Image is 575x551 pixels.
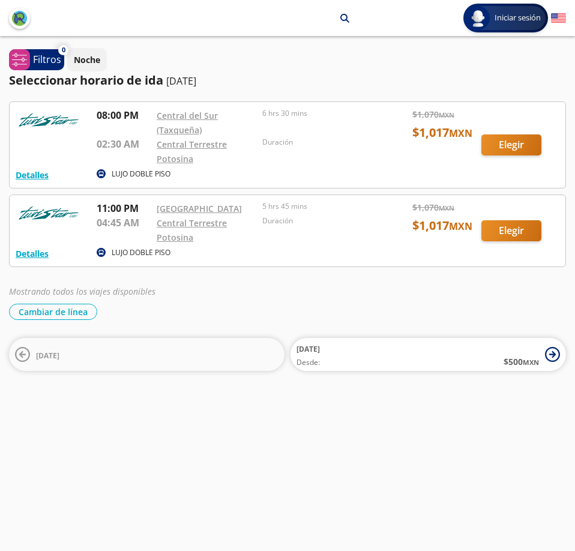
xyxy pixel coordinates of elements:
a: Central Terrestre Potosina [157,139,227,164]
em: Mostrando todos los viajes disponibles [9,286,155,297]
button: Noche [67,48,107,71]
p: [GEOGRAPHIC_DATA] [141,12,226,25]
p: [DATE] [166,74,196,88]
span: [DATE] [36,351,59,361]
button: [DATE]Desde:$500MXN [291,338,566,371]
span: Desde: [297,357,320,368]
a: [GEOGRAPHIC_DATA] [157,203,242,214]
p: [GEOGRAPHIC_DATA][PERSON_NAME] [241,12,331,25]
button: back [9,8,30,29]
a: Central del Sur (Taxqueña) [157,110,218,136]
span: 0 [62,45,65,55]
span: [DATE] [297,344,320,354]
p: Noche [74,53,100,66]
span: $ 500 [504,355,539,368]
p: Seleccionar horario de ida [9,71,163,89]
a: Central Terrestre Potosina [157,217,227,243]
p: Filtros [33,52,61,67]
button: Detalles [16,169,49,181]
button: Cambiar de línea [9,304,97,320]
button: Detalles [16,247,49,260]
button: [DATE] [9,338,284,371]
small: MXN [523,358,539,367]
button: English [551,11,566,26]
button: 0Filtros [9,49,64,70]
span: Iniciar sesión [490,12,546,24]
p: LUJO DOBLE PISO [112,169,170,179]
p: LUJO DOBLE PISO [112,247,170,258]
